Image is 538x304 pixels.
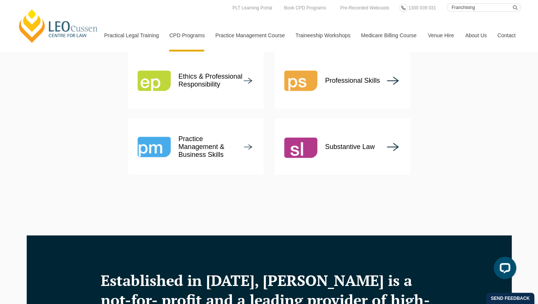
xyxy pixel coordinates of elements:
a: About Us [459,19,492,52]
a: CPD Programs [164,19,209,52]
img: arrow [387,143,399,151]
img: PM@2x.png [138,130,171,163]
a: Venue Hire [422,19,459,52]
a: [PERSON_NAME] Centre for Law [17,8,100,44]
a: Pre-Recorded Webcasts [338,4,391,12]
img: SL@2x.png [284,130,317,163]
p: Professional Skills [325,77,380,85]
iframe: LiveChat chat widget [488,254,519,285]
p: Substantive Law [325,143,375,151]
a: Traineeship Workshops [290,19,355,52]
img: arrow [244,144,252,150]
img: EP@2x.png [138,64,171,97]
p: Practice Management & Business Skills [179,135,244,159]
img: arrow [244,78,252,84]
a: PLT Learning Portal [230,4,274,12]
a: Contact [492,19,521,52]
a: Practical Legal Training [99,19,164,52]
a: Medicare Billing Course [355,19,422,52]
p: Ethics & Professional Responsibility [179,73,244,88]
a: 1300 039 031 [406,4,438,12]
a: Practice Management & Business Skills arrow [128,119,264,175]
a: Substantive Law arrow [275,119,410,175]
a: Ethics & Professional Responsibility arrow [128,52,264,109]
a: Professional Skills arrow [275,52,410,109]
a: Practice Management Course [210,19,290,52]
img: arrow [387,77,399,85]
a: Book CPD Programs [282,4,327,12]
img: PS@2x.png [284,64,317,97]
span: 1300 039 031 [408,5,436,11]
